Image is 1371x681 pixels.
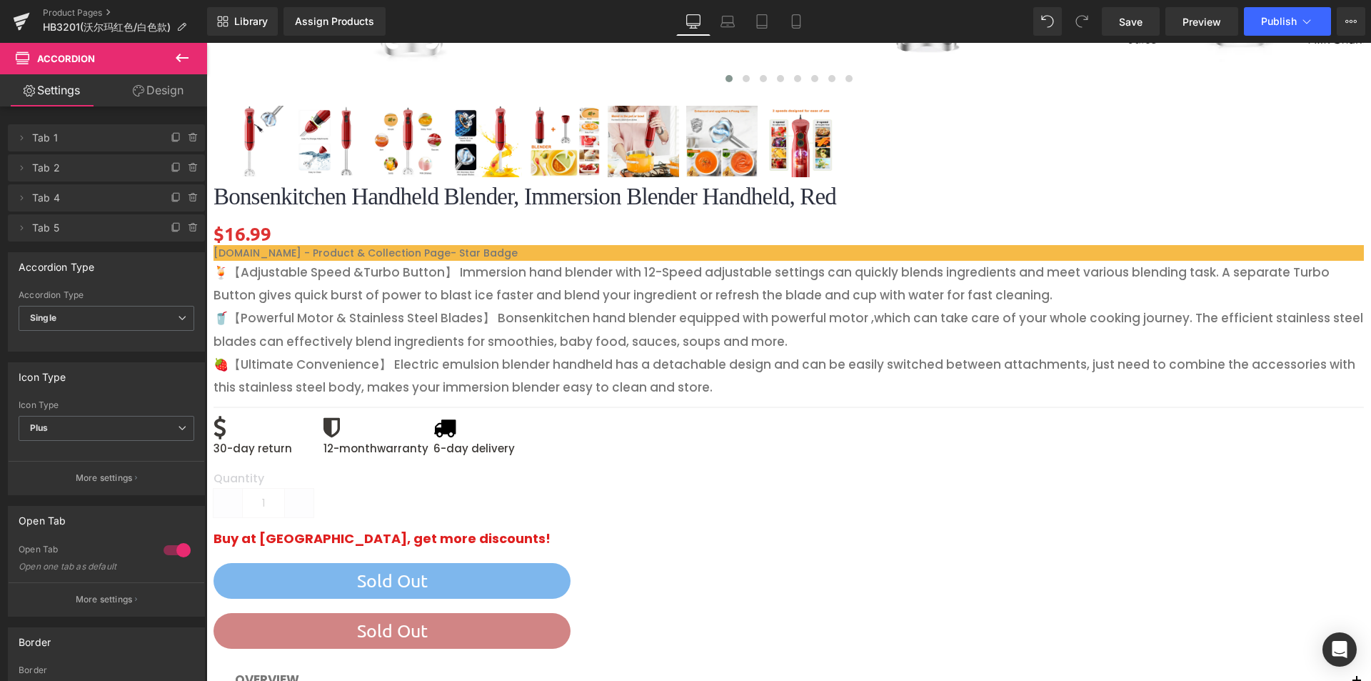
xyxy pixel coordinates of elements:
[244,203,311,217] span: - Star Badge
[43,21,171,33] span: HB3201(沃尔玛红色/白色款)
[401,63,473,134] img: Bonsenkitchen Handheld Blender, Immersion Blender Handheld, Red
[7,179,65,202] span: $16.99
[7,429,1157,446] label: Quantity
[29,628,93,645] strong: OVERVIEW
[295,16,374,27] div: Assign Products
[745,7,779,36] a: Tablet
[19,562,147,572] div: Open one tab as default
[9,582,204,616] button: More settings
[171,398,222,413] span: warranty
[151,577,221,599] span: Sold Out
[227,398,308,413] font: 6-day delivery
[7,398,86,413] font: 30-day return
[19,665,194,675] div: Border
[76,593,133,606] p: More settings
[1182,14,1221,29] span: Preview
[151,527,221,549] span: Sold Out
[30,422,49,433] b: Plus
[19,363,66,383] div: Icon Type
[558,63,630,134] img: Bonsenkitchen Handheld Blender, Immersion Blender Handheld, Red
[19,400,194,410] div: Icon Type
[480,63,556,139] a: Bonsenkitchen Handheld Blender, Immersion Blender Handheld, Red
[244,63,316,134] img: Bonsenkitchen Handheld Blender, Immersion Blender Handheld, Red
[323,63,394,134] img: Bonsenkitchen Handheld Blender, Immersion Blender Handheld, Red
[9,63,80,134] img: Bonsenkitchen Handheld Blender, Immersion Blender Handheld, Red
[19,290,194,300] div: Accordion Type
[87,63,163,139] a: Bonsenkitchen Handheld Blender, Immersion Blender Handheld, Red
[37,53,95,64] span: Accordion
[7,570,364,606] button: Sold Out
[19,253,95,273] div: Accordion Type
[1261,16,1297,27] span: Publish
[1033,7,1062,36] button: Undo
[401,63,477,139] a: Bonsenkitchen Handheld Blender, Immersion Blender Handheld, Red
[19,628,51,648] div: Border
[43,7,207,19] a: Product Pages
[676,7,710,36] a: Desktop
[32,154,152,182] span: Tab 2
[7,487,344,504] span: Buy at [GEOGRAPHIC_DATA], get more discounts!
[19,507,66,527] div: Open Tab
[779,7,813,36] a: Mobile
[207,7,278,36] a: New Library
[30,312,56,323] b: Single
[1337,7,1365,36] button: More
[87,63,159,134] img: Bonsenkitchen Handheld Blender, Immersion Blender Handheld, Red
[558,63,634,139] a: Bonsenkitchen Handheld Blender, Immersion Blender Handheld, Red
[7,267,1157,307] span: 🥤【Powerful Motor & Stainless Steel Blades】 Bonsenkitchen hand blender equipped with powerful moto...
[7,203,311,217] span: [DOMAIN_NAME] - Product & Collection Page
[323,63,398,139] a: Bonsenkitchen Handheld Blender, Immersion Blender Handheld, Red
[9,461,204,494] button: More settings
[1068,7,1096,36] button: Redo
[1322,632,1357,667] div: Open Intercom Messenger
[166,63,237,134] img: Bonsenkitchen Handheld Blender, Immersion Blender Handheld, Red
[32,184,152,212] span: Tab 4
[244,63,320,139] a: Bonsenkitchen Handheld Blender, Immersion Blender Handheld, Red
[32,214,152,242] span: Tab 5
[234,15,268,28] span: Library
[19,544,149,559] div: Open Tab
[7,520,364,556] button: Sold Out
[1244,7,1331,36] button: Publish
[1119,14,1142,29] span: Save
[710,7,745,36] a: Laptop
[7,140,630,169] a: Bonsenkitchen Handheld Blender, Immersion Blender Handheld, Red
[166,63,241,139] a: Bonsenkitchen Handheld Blender, Immersion Blender Handheld, Red
[76,472,133,484] p: More settings
[117,398,222,413] font: 12-month
[1165,7,1238,36] a: Preview
[7,221,1123,261] span: 🍹【Adjustable Speed &Turbo Button】 Immersion hand blender with 12-Speed adjustable settings can qu...
[480,63,551,134] img: Bonsenkitchen Handheld Blender, Immersion Blender Handheld, Red
[106,74,210,106] a: Design
[7,313,1149,353] span: 🍓【Ultimate Convenience】 Electric emulsion blender handheld has a detachable design and can be eas...
[9,63,84,139] a: Bonsenkitchen Handheld Blender, Immersion Blender Handheld, Red
[32,124,152,151] span: Tab 1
